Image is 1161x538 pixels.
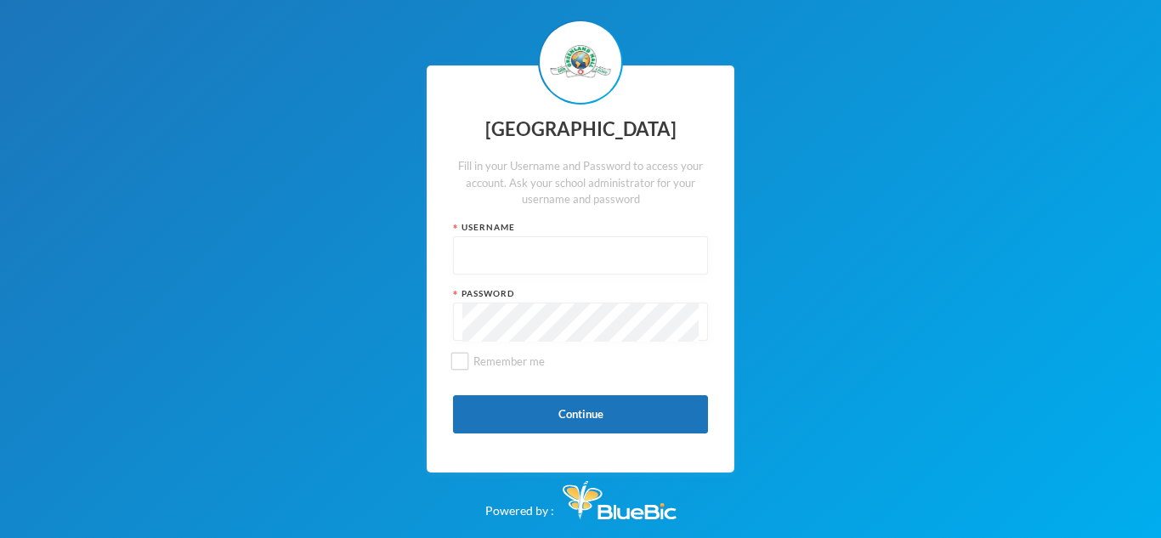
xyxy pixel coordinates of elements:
[453,221,708,234] div: Username
[563,481,677,519] img: Bluebic
[453,158,708,208] div: Fill in your Username and Password to access your account. Ask your school administrator for your...
[485,473,677,519] div: Powered by :
[453,113,708,146] div: [GEOGRAPHIC_DATA]
[453,287,708,300] div: Password
[467,354,552,368] span: Remember me
[453,395,708,433] button: Continue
